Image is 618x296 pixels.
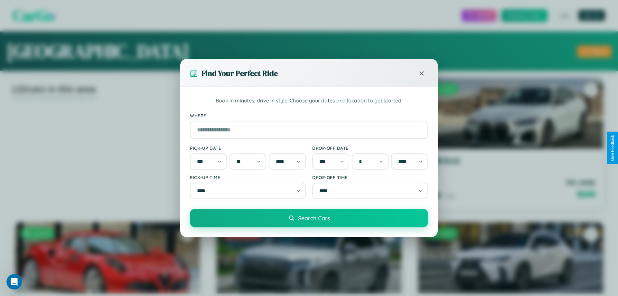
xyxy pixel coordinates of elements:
[190,209,428,227] button: Search Cars
[190,145,306,151] label: Pick-up Date
[190,97,428,105] p: Book in minutes, drive in style. Choose your dates and location to get started.
[201,68,278,79] h3: Find Your Perfect Ride
[312,175,428,180] label: Drop-off Time
[190,113,428,118] label: Where
[312,145,428,151] label: Drop-off Date
[190,175,306,180] label: Pick-up Time
[298,215,330,222] span: Search Cars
